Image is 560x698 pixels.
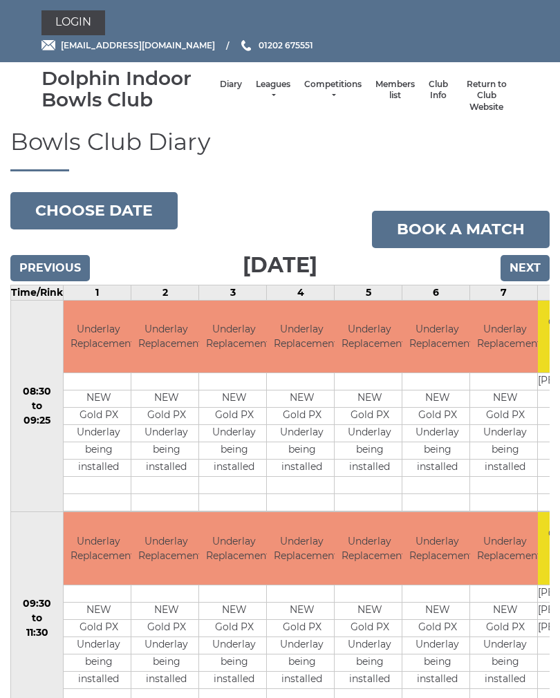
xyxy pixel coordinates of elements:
[131,390,201,408] td: NEW
[131,636,201,654] td: Underlay
[304,79,362,102] a: Competitions
[131,602,201,619] td: NEW
[131,512,201,585] td: Underlay Replacement
[402,390,472,408] td: NEW
[64,285,131,300] td: 1
[335,671,404,688] td: installed
[267,671,337,688] td: installed
[267,460,337,477] td: installed
[429,79,448,102] a: Club Info
[41,39,215,52] a: Email [EMAIL_ADDRESS][DOMAIN_NAME]
[267,425,337,442] td: Underlay
[199,671,269,688] td: installed
[267,408,337,425] td: Gold PX
[64,301,133,373] td: Underlay Replacement
[199,602,269,619] td: NEW
[64,602,133,619] td: NEW
[131,285,199,300] td: 2
[131,301,201,373] td: Underlay Replacement
[267,602,337,619] td: NEW
[11,300,64,512] td: 08:30 to 09:25
[267,636,337,654] td: Underlay
[470,285,538,300] td: 7
[470,619,540,636] td: Gold PX
[402,285,470,300] td: 6
[267,512,337,585] td: Underlay Replacement
[64,619,133,636] td: Gold PX
[402,602,472,619] td: NEW
[402,636,472,654] td: Underlay
[61,40,215,50] span: [EMAIL_ADDRESS][DOMAIN_NAME]
[402,619,472,636] td: Gold PX
[402,512,472,585] td: Underlay Replacement
[220,79,242,91] a: Diary
[402,654,472,671] td: being
[335,425,404,442] td: Underlay
[11,285,64,300] td: Time/Rink
[199,619,269,636] td: Gold PX
[131,654,201,671] td: being
[335,619,404,636] td: Gold PX
[335,460,404,477] td: installed
[199,636,269,654] td: Underlay
[470,654,540,671] td: being
[402,408,472,425] td: Gold PX
[335,301,404,373] td: Underlay Replacement
[402,671,472,688] td: installed
[131,619,201,636] td: Gold PX
[470,512,540,585] td: Underlay Replacement
[267,301,337,373] td: Underlay Replacement
[199,390,269,408] td: NEW
[470,602,540,619] td: NEW
[10,192,178,229] button: Choose date
[470,636,540,654] td: Underlay
[199,442,269,460] td: being
[335,390,404,408] td: NEW
[239,39,313,52] a: Phone us 01202 675551
[470,442,540,460] td: being
[375,79,415,102] a: Members list
[131,671,201,688] td: installed
[64,671,133,688] td: installed
[64,408,133,425] td: Gold PX
[131,425,201,442] td: Underlay
[41,68,213,111] div: Dolphin Indoor Bowls Club
[402,301,472,373] td: Underlay Replacement
[41,40,55,50] img: Email
[470,460,540,477] td: installed
[267,442,337,460] td: being
[41,10,105,35] a: Login
[64,460,133,477] td: installed
[199,425,269,442] td: Underlay
[64,425,133,442] td: Underlay
[335,442,404,460] td: being
[335,602,404,619] td: NEW
[470,301,540,373] td: Underlay Replacement
[64,390,133,408] td: NEW
[10,255,90,281] input: Previous
[64,654,133,671] td: being
[335,636,404,654] td: Underlay
[10,129,550,171] h1: Bowls Club Diary
[462,79,512,113] a: Return to Club Website
[259,40,313,50] span: 01202 675551
[402,460,472,477] td: installed
[372,211,550,248] a: Book a match
[256,79,290,102] a: Leagues
[335,512,404,585] td: Underlay Replacement
[199,285,267,300] td: 3
[335,285,402,300] td: 5
[131,442,201,460] td: being
[402,442,472,460] td: being
[199,512,269,585] td: Underlay Replacement
[64,512,133,585] td: Underlay Replacement
[241,40,251,51] img: Phone us
[131,460,201,477] td: installed
[470,671,540,688] td: installed
[470,425,540,442] td: Underlay
[199,654,269,671] td: being
[335,408,404,425] td: Gold PX
[267,654,337,671] td: being
[199,408,269,425] td: Gold PX
[402,425,472,442] td: Underlay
